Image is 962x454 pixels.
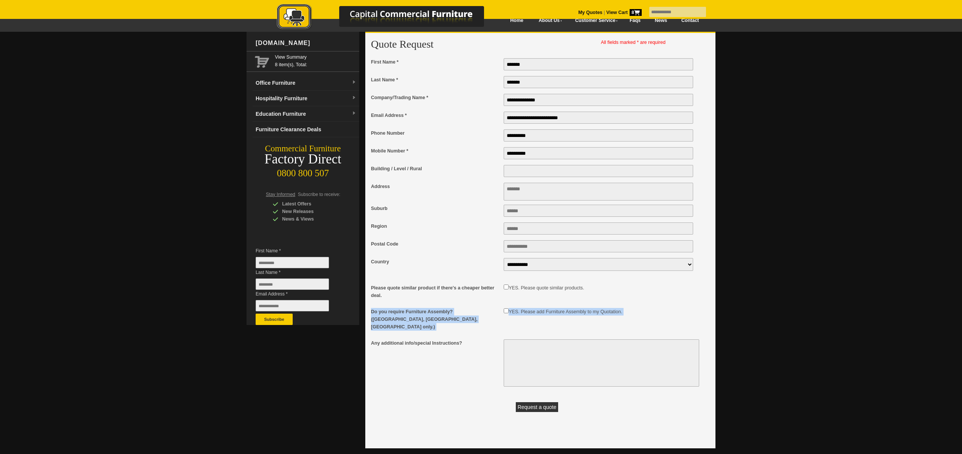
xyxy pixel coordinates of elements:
img: Capital Commercial Furniture Logo [256,4,521,31]
div: Factory Direct [247,154,359,165]
a: Contact [674,12,706,29]
a: Capital Commercial Furniture Logo [256,4,521,34]
input: Mobile Number * [504,147,693,159]
span: First Name * [371,58,500,66]
input: Please quote similar product if there's a cheaper better deal. [504,285,509,289]
img: dropdown [352,80,356,85]
span: Email Address * [371,112,500,119]
input: Email Address * [504,112,693,124]
input: Building / Level / Rural [504,165,693,177]
label: YES. Please add Furniture Assembly to my Quotation. [509,309,622,314]
span: 8 [630,9,642,16]
input: Postal Code [504,240,693,252]
span: Last Name * [371,76,500,84]
a: Faqs [622,12,648,29]
textarea: Address [504,183,693,201]
a: News [648,12,674,29]
span: Any additional info/special Instructions? [371,339,500,347]
span: Building / Level / Rural [371,165,500,173]
input: Company/Trading Name * [504,94,693,106]
a: Hospitality Furnituredropdown [253,91,359,106]
span: Please quote similar product if there's a cheaper better deal. [371,284,500,299]
a: My Quotes [578,10,602,15]
input: Suburb [504,205,693,217]
button: Subscribe [256,314,293,325]
button: Request a quote [516,402,559,412]
a: Customer Service [567,12,622,29]
h2: Quote Request [371,39,595,50]
input: First Name * [256,257,329,268]
span: Company/Trading Name * [371,94,500,101]
span: Country [371,258,500,266]
div: Latest Offers [273,200,344,208]
span: Email Address * [256,290,340,298]
input: Last Name * [256,278,329,290]
a: About Us [531,12,567,29]
span: Postal Code [371,240,500,248]
span: All fields marked * are required [601,40,666,45]
div: 0800 800 507 [247,164,359,179]
span: Suburb [371,205,500,212]
span: Address [371,183,500,190]
a: Education Furnituredropdown [253,106,359,122]
span: Mobile Number * [371,147,500,155]
input: Email Address * [256,300,329,311]
span: First Name * [256,247,340,255]
select: Country [504,258,693,271]
span: Subscribe to receive: [298,192,340,197]
label: YES. Please quote similar products. [509,285,584,291]
div: News & Views [273,215,344,223]
a: View Summary [275,53,356,61]
div: [DOMAIN_NAME] [253,32,359,54]
div: Commercial Furniture [247,143,359,154]
span: Phone Number [371,129,500,137]
input: Do you require Furniture Assembly? (Auckland, Wellington, Christchurch only.) [504,308,509,313]
span: 8 item(s), Total: [275,53,356,67]
a: Office Furnituredropdown [253,75,359,91]
input: Region [504,222,693,235]
span: Do you require Furniture Assembly? ([GEOGRAPHIC_DATA], [GEOGRAPHIC_DATA], [GEOGRAPHIC_DATA] only.) [371,308,500,331]
span: Stay Informed [266,192,295,197]
strong: View Cart [606,10,642,15]
span: Region [371,222,500,230]
span: Last Name * [256,269,340,276]
img: dropdown [352,111,356,116]
input: First Name * [504,58,693,70]
a: View Cart8 [605,10,642,15]
input: Last Name * [504,76,693,88]
img: dropdown [352,96,356,100]
div: New Releases [273,208,344,215]
a: Furniture Clearance Deals [253,122,359,137]
input: Phone Number [504,129,693,141]
textarea: Any additional info/special Instructions? [504,339,699,387]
